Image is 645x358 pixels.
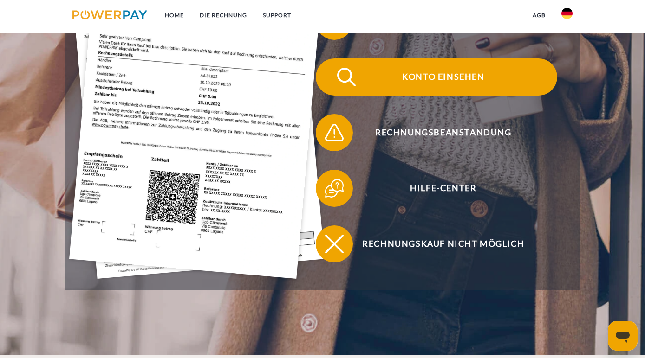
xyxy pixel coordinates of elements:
[323,232,346,256] img: qb_close.svg
[330,225,557,262] span: Rechnungskauf nicht möglich
[72,10,147,19] img: logo-powerpay.svg
[525,7,554,24] a: agb
[335,65,358,89] img: qb_search.svg
[316,170,557,207] button: Hilfe-Center
[330,58,557,96] span: Konto einsehen
[255,7,299,24] a: SUPPORT
[157,7,192,24] a: Home
[608,321,638,351] iframe: Schaltfläche zum Öffnen des Messaging-Fensters
[561,8,573,19] img: de
[192,7,255,24] a: DIE RECHNUNG
[316,225,557,262] button: Rechnungskauf nicht möglich
[316,58,557,96] button: Konto einsehen
[330,170,557,207] span: Hilfe-Center
[316,114,557,151] button: Rechnungsbeanstandung
[330,114,557,151] span: Rechnungsbeanstandung
[323,121,346,144] img: qb_warning.svg
[323,177,346,200] img: qb_help.svg
[316,3,557,40] button: Mahnung erhalten?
